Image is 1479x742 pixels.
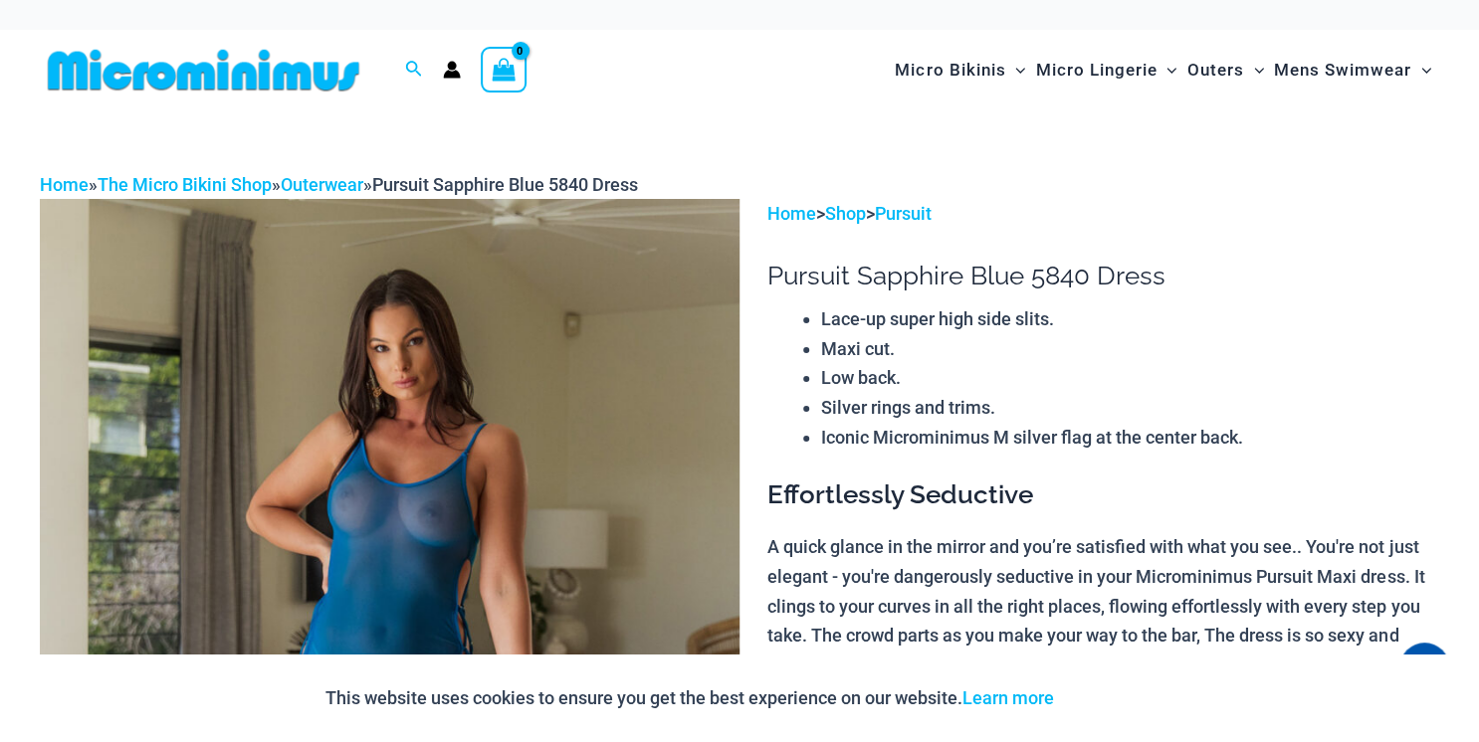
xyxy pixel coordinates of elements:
[895,45,1005,95] span: Micro Bikinis
[821,423,1439,453] li: Iconic Microminimus M silver flag at the center back.
[821,393,1439,423] li: Silver rings and trims.
[1005,45,1025,95] span: Menu Toggle
[1244,45,1264,95] span: Menu Toggle
[1269,40,1436,100] a: Mens SwimwearMenu ToggleMenu Toggle
[1030,40,1181,100] a: Micro LingerieMenu ToggleMenu Toggle
[1035,45,1157,95] span: Micro Lingerie
[821,304,1439,334] li: Lace-up super high side slits.
[1411,45,1431,95] span: Menu Toggle
[325,683,1054,713] p: This website uses cookies to ensure you get the best experience on our website.
[372,174,638,195] span: Pursuit Sapphire Blue 5840 Dress
[1182,40,1269,100] a: OutersMenu ToggleMenu Toggle
[767,478,1439,512] h3: Effortlessly Seductive
[887,37,1439,103] nav: Site Navigation
[98,174,272,195] a: The Micro Bikini Shop
[40,174,89,195] a: Home
[890,40,1030,100] a: Micro BikinisMenu ToggleMenu Toggle
[40,174,638,195] span: » » »
[1274,45,1411,95] span: Mens Swimwear
[821,363,1439,393] li: Low back.
[1187,45,1244,95] span: Outers
[825,203,866,224] a: Shop
[767,261,1439,291] h1: Pursuit Sapphire Blue 5840 Dress
[767,199,1439,229] p: > >
[40,48,367,93] img: MM SHOP LOGO FLAT
[281,174,363,195] a: Outerwear
[821,334,1439,364] li: Maxi cut.
[405,58,423,83] a: Search icon link
[767,203,816,224] a: Home
[1157,45,1176,95] span: Menu Toggle
[481,47,527,93] a: View Shopping Cart, empty
[962,687,1054,708] a: Learn more
[443,61,461,79] a: Account icon link
[1069,674,1154,722] button: Accept
[875,203,932,224] a: Pursuit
